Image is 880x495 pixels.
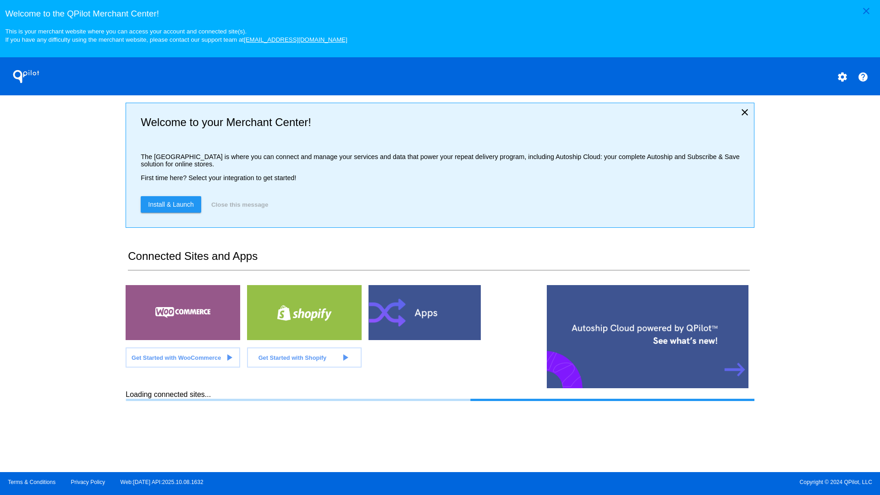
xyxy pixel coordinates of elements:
[5,9,874,19] h3: Welcome to the QPilot Merchant Center!
[739,107,750,118] mat-icon: close
[126,347,240,368] a: Get Started with WooCommerce
[258,354,327,361] span: Get Started with Shopify
[121,479,203,485] a: Web:[DATE] API:2025.10.08.1632
[861,5,872,16] mat-icon: close
[209,196,271,213] button: Close this message
[224,352,235,363] mat-icon: play_arrow
[141,174,746,181] p: First time here? Select your integration to get started!
[8,67,44,86] h1: QPilot
[141,153,746,168] p: The [GEOGRAPHIC_DATA] is where you can connect and manage your services and data that power your ...
[141,116,746,129] h2: Welcome to your Merchant Center!
[448,479,872,485] span: Copyright © 2024 QPilot, LLC
[837,71,848,82] mat-icon: settings
[858,71,869,82] mat-icon: help
[132,354,221,361] span: Get Started with WooCommerce
[340,352,351,363] mat-icon: play_arrow
[126,390,754,401] div: Loading connected sites...
[247,347,362,368] a: Get Started with Shopify
[5,28,347,43] small: This is your merchant website where you can access your account and connected site(s). If you hav...
[148,201,194,208] span: Install & Launch
[128,250,749,270] h2: Connected Sites and Apps
[244,36,347,43] a: [EMAIL_ADDRESS][DOMAIN_NAME]
[71,479,105,485] a: Privacy Policy
[141,196,201,213] a: Install & Launch
[8,479,55,485] a: Terms & Conditions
